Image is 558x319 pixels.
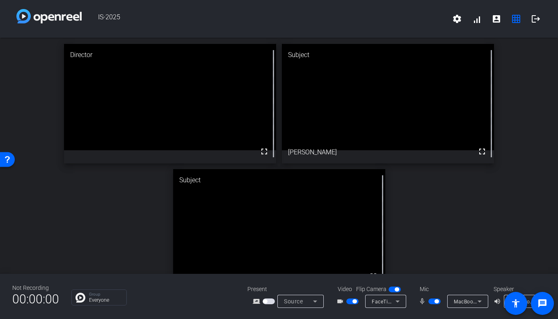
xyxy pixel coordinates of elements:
div: Present [247,285,329,294]
mat-icon: fullscreen [259,147,269,156]
div: Speaker [494,285,543,294]
mat-icon: videocam_outline [336,296,346,306]
div: Subject [282,44,494,66]
span: MacBook Pro Microphone (Built-in) [454,298,537,305]
mat-icon: message [537,298,547,308]
mat-icon: logout [531,14,541,24]
span: Video [338,285,352,294]
img: Chat Icon [75,293,85,303]
mat-icon: fullscreen [368,271,378,281]
p: Everyone [89,298,122,303]
mat-icon: grid_on [511,14,521,24]
mat-icon: volume_up [494,296,503,306]
div: Subject [173,169,385,191]
div: Not Recording [12,284,59,292]
mat-icon: fullscreen [477,147,487,156]
mat-icon: mic_none [418,296,428,306]
mat-icon: account_box [492,14,501,24]
span: 00:00:00 [12,289,59,309]
mat-icon: settings [452,14,462,24]
div: Director [64,44,276,66]
img: white-gradient.svg [16,9,82,23]
mat-icon: accessibility [511,298,521,308]
span: Source [284,298,303,305]
span: FaceTime HD Camera [372,298,424,305]
span: Flip Camera [356,285,386,294]
span: IS-2025 [82,9,447,29]
button: signal_cellular_alt [467,9,487,29]
mat-icon: screen_share_outline [253,296,263,306]
div: Mic [412,285,494,294]
p: Group [89,292,122,296]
